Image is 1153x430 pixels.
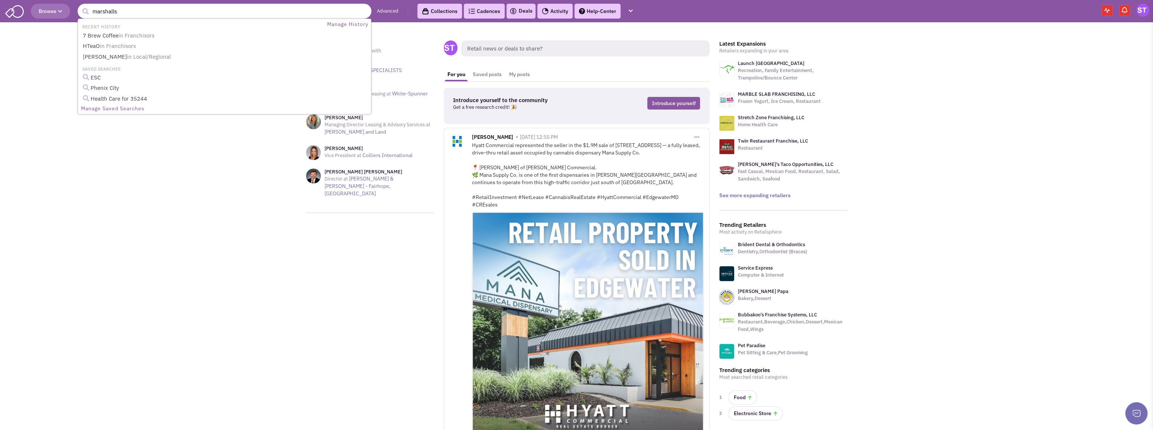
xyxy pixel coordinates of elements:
a: RETAIL SPECIALISTS [352,67,402,74]
h3: Trending categories [719,367,847,374]
p: Most searched retail categories [719,374,847,381]
a: Colliers International [362,152,413,159]
p: Fast Casual, Mexican Food, Restaurant, Salad, Sandwich, Seafood [738,168,847,183]
a: Advanced [377,8,398,15]
a: Health Care for 35244 [81,94,370,104]
p: Restaurant [738,144,808,152]
a: Brident Dental & Orthodontics [738,241,805,248]
input: Search [78,4,371,19]
a: [PERSON_NAME] & [PERSON_NAME] - Fairhope, [GEOGRAPHIC_DATA] [325,175,394,197]
p: Recreation, Family Entertainment, Trampoline/Bounce Center [738,67,847,82]
span: in Franchisors [100,42,136,49]
span: Managing Director Leasing & Advisory Services at [325,121,430,128]
a: Electronic Store [728,406,783,420]
span: in Local/Regional [127,53,171,60]
a: [PERSON_NAME]'s Taco Opportunities, LLC [738,161,833,167]
p: Bakery,Dessert [738,295,788,302]
img: logo [719,139,734,154]
p: Frozen Yogurt, Ice Cream, Restaurant [738,98,821,105]
a: See more expanding retailers [719,192,791,199]
img: logo [719,92,734,107]
span: 1 [719,394,724,401]
a: Manage History [325,20,370,29]
h3: Latest Expansions [719,40,847,47]
p: Get a free research credit! 🎉 [453,104,593,111]
span: in Franchisors [118,32,154,39]
h3: Introduce yourself to the community [453,97,593,104]
a: Saved posts [469,68,505,81]
a: Bubbakoo's Franchise Systems, LLC [738,312,817,318]
p: Restaurant,Beverage,Chicken,Dessert,Mexican Food,Wings [738,318,847,333]
a: [PERSON_NAME] Papa [738,288,788,294]
img: help.png [579,8,585,14]
p: Retailers expanding in your area [719,47,847,55]
span: Director at [325,176,348,182]
img: Cadences_logo.png [468,9,475,14]
img: logo [719,163,734,177]
a: My posts [505,68,534,81]
img: logo [719,116,734,131]
img: icon-deals.svg [509,7,517,16]
img: SmartAdmin [5,4,24,18]
li: SAVED SEARCHES [79,65,370,72]
a: [PERSON_NAME] and Land [325,128,386,135]
p: Computer & Internet [738,271,784,279]
h3: Trending Retailers [719,222,847,228]
span: [DATE] 12:55 PM [520,134,558,140]
a: Activity [537,4,573,19]
a: Food [728,390,757,404]
a: Cadences [464,4,505,19]
a: 7 Brew Coffeein Franchisors [81,31,370,41]
p: Home Health Care [738,121,804,128]
span: Retail news or deals to share? [461,40,710,56]
a: Pet Paradise [738,342,765,349]
a: Stretch Zone Franchising, LLC [738,114,804,121]
a: Service Express [738,265,773,271]
span: Browse [39,8,62,14]
a: [PERSON_NAME]in Local/Regional [81,52,370,62]
p: Most activity on Retailsphere [719,228,847,236]
img: Activity.png [542,8,548,14]
a: Twin Restaurant Franchise, LLC [738,138,808,144]
a: Introduce yourself [647,97,700,110]
a: Deals [509,7,532,16]
h3: [PERSON_NAME] [325,84,434,90]
a: Collections [417,4,462,19]
h3: [PERSON_NAME] [325,114,434,121]
button: Browse [31,4,70,19]
img: Shannon Tyndall [1136,4,1149,17]
h3: [PERSON_NAME] [PERSON_NAME] [325,169,434,175]
div: Hyatt Commercial represented the seller in the $1.9M sale of [STREET_ADDRESS] — a fully leased, d... [472,141,704,208]
a: Launch [GEOGRAPHIC_DATA] [738,60,804,66]
a: HTeaOin Franchisors [81,41,370,51]
li: RECENT HISTORY [79,22,123,30]
a: Manage Saved Searches [79,104,370,113]
a: ESC [81,73,370,83]
span: Vice President at [325,152,361,159]
img: icon-collection-lavender-black.svg [422,8,429,15]
a: MARBLE SLAB FRANCHISING, LLC [738,91,815,97]
a: Phenix City [81,83,370,93]
a: Help-Center [574,4,621,19]
a: For you [444,68,469,81]
img: logo [719,62,734,76]
h3: [PERSON_NAME] [325,145,413,152]
p: Pet Sitting & Care,Pet Grooming [738,349,808,356]
span: [PERSON_NAME] [472,134,513,142]
span: 2 [719,410,724,417]
p: Dentistry,Orthodontist (Braces) [738,248,807,255]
